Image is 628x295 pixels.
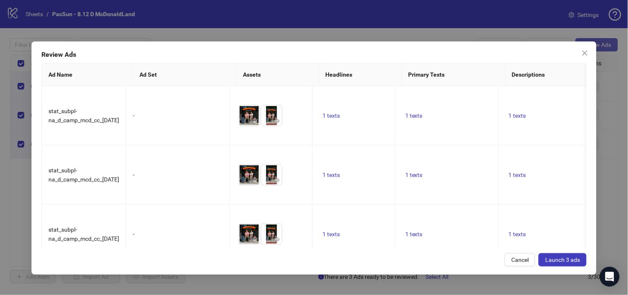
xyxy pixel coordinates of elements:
[272,235,282,244] button: Preview
[133,63,236,86] th: Ad Set
[402,111,426,121] button: 1 texts
[239,105,260,126] img: Asset 1
[274,237,280,242] span: eye
[600,267,620,287] div: Open Intercom Messenger
[319,63,402,86] th: Headlines
[48,167,119,183] span: stat_subpl-na_d_camp_mcd_cc_[DATE]
[402,170,426,180] button: 1 texts
[402,229,426,239] button: 1 texts
[505,229,529,239] button: 1 texts
[252,118,257,124] span: eye
[505,253,535,266] button: Cancel
[545,256,580,263] span: Launch 3 ads
[239,224,260,244] img: Asset 1
[322,172,340,178] span: 1 texts
[319,170,343,180] button: 1 texts
[41,50,587,60] div: Review Ads
[48,108,119,123] span: stat_subpl-na_d_camp_mcd_cc_[DATE]
[322,231,340,237] span: 1 texts
[133,170,223,179] div: -
[319,229,343,239] button: 1 texts
[322,112,340,119] span: 1 texts
[405,112,423,119] span: 1 texts
[272,175,282,185] button: Preview
[42,63,133,86] th: Ad Name
[250,175,260,185] button: Preview
[405,231,423,237] span: 1 texts
[261,164,282,185] img: Asset 2
[509,112,526,119] span: 1 texts
[261,224,282,244] img: Asset 2
[250,116,260,126] button: Preview
[236,63,319,86] th: Assets
[505,111,529,121] button: 1 texts
[252,237,257,242] span: eye
[48,226,119,242] span: stat_subpl-na_d_camp_mcd_cc_[DATE]
[402,63,505,86] th: Primary Texts
[274,177,280,183] span: eye
[509,172,526,178] span: 1 texts
[274,118,280,124] span: eye
[511,256,529,263] span: Cancel
[133,111,223,120] div: -
[539,253,587,266] button: Launch 3 ads
[261,105,282,126] img: Asset 2
[239,164,260,185] img: Asset 1
[252,177,257,183] span: eye
[272,116,282,126] button: Preview
[582,50,588,56] span: close
[250,235,260,244] button: Preview
[319,111,343,121] button: 1 texts
[505,170,529,180] button: 1 texts
[133,230,223,239] div: -
[509,231,526,237] span: 1 texts
[505,63,609,86] th: Descriptions
[578,46,592,60] button: Close
[405,172,423,178] span: 1 texts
